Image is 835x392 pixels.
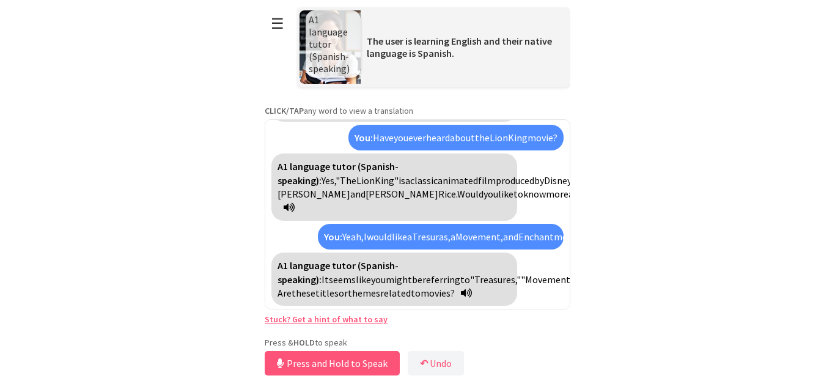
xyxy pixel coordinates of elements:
span: you [371,273,386,286]
div: Click to translate [348,125,564,150]
span: movies? [421,287,455,299]
span: is [399,174,405,187]
span: It [322,273,329,286]
span: King" [375,174,399,187]
strong: You: [355,131,373,144]
a: Stuck? Get a hint of what to say [265,314,388,325]
span: Movement, [455,231,503,243]
div: Click to translate [318,224,564,250]
div: Click to translate [271,153,517,221]
span: themes [348,287,380,299]
span: know [523,188,546,200]
span: film [478,174,496,187]
span: movie? [528,131,557,144]
span: titles [315,287,339,299]
button: Press and Hold to Speak [265,351,400,375]
span: to [411,287,421,299]
span: a [407,231,412,243]
span: animated [438,174,478,187]
span: to [460,273,470,286]
span: [PERSON_NAME] [278,188,350,200]
span: Rice. [438,188,457,200]
span: related [380,287,411,299]
span: King [508,131,528,144]
span: you [484,188,498,200]
p: any word to view a translation [265,105,570,116]
span: the [475,131,490,144]
span: would [367,231,392,243]
span: Enchantment. [518,231,579,243]
span: Disney. [544,174,573,187]
span: Yes, [322,174,336,187]
span: about [450,131,475,144]
span: Yeah, [342,231,364,243]
span: a [451,231,455,243]
span: you [394,131,408,144]
button: ↶Undo [408,351,464,375]
span: The user is learning English and their native language is Spanish. [367,35,552,59]
strong: CLICK/TAP [265,105,304,116]
span: to [513,188,523,200]
span: ever [408,131,426,144]
span: classic [410,174,438,187]
span: "The [336,174,356,187]
button: ☰ [265,8,290,39]
span: Lion [356,174,375,187]
strong: A1 language tutor (Spanish-speaking): [278,259,399,285]
div: Click to translate [271,253,517,306]
span: Have [373,131,394,144]
span: more [546,188,568,200]
span: or [339,287,348,299]
span: seems [329,273,356,286]
span: Are [278,287,292,299]
span: about [568,188,594,200]
strong: HOLD [293,337,315,348]
span: "Movement," [521,273,576,286]
span: like [392,231,407,243]
span: I [364,231,367,243]
span: might [386,273,412,286]
span: like [356,273,371,286]
span: by [534,174,544,187]
span: a [405,174,410,187]
span: referring [422,273,460,286]
span: "Treasures," [470,273,521,286]
p: Press & to speak [265,337,570,348]
strong: A1 language tutor (Spanish-speaking): [278,160,399,186]
span: these [292,287,315,299]
span: heard [426,131,450,144]
b: ↶ [420,357,428,369]
span: Lion [490,131,508,144]
span: A1 language tutor (Spanish-speaking) [309,13,350,75]
span: be [412,273,422,286]
span: [PERSON_NAME] [366,188,438,200]
strong: You: [324,231,342,243]
span: produced [496,174,534,187]
img: Scenario Image [300,10,361,84]
span: and [350,188,366,200]
span: Would [457,188,484,200]
span: Tresuras, [412,231,451,243]
span: like [498,188,513,200]
span: and [503,231,518,243]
